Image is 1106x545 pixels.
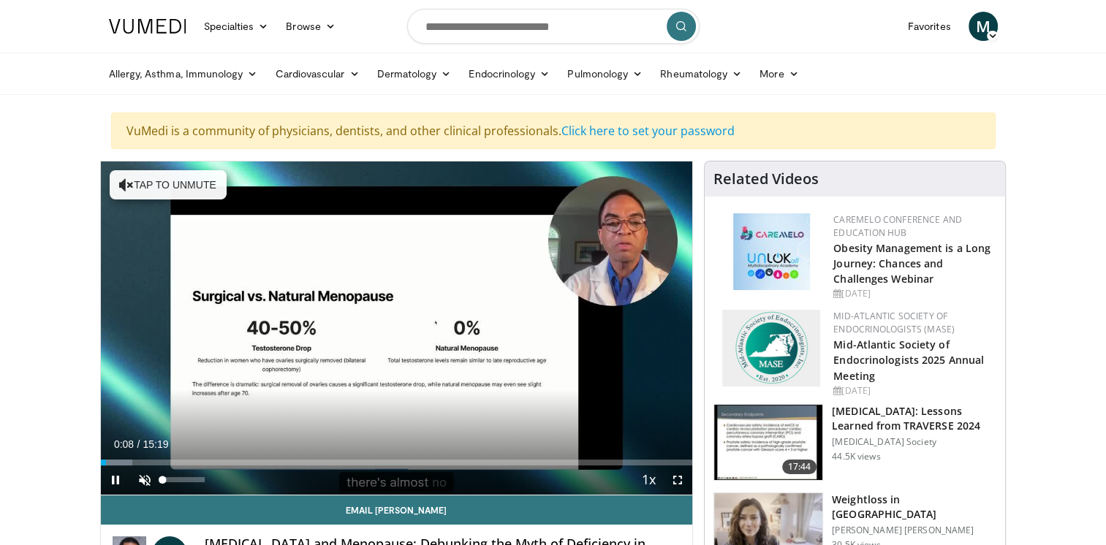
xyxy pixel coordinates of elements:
div: Volume Level [163,477,205,482]
a: Click here to set your password [561,123,735,139]
p: 44.5K views [832,451,880,462]
a: 17:44 [MEDICAL_DATA]: Lessons Learned from TRAVERSE 2024 [MEDICAL_DATA] Society 44.5K views [713,404,996,481]
a: Allergy, Asthma, Immunology [100,59,267,88]
a: Email [PERSON_NAME] [101,495,693,525]
div: VuMedi is a community of physicians, dentists, and other clinical professionals. [111,113,996,149]
a: Mid-Atlantic Society of Endocrinologists (MASE) [833,310,955,335]
video-js: Video Player [101,161,693,495]
a: Endocrinology [460,59,558,88]
span: 15:19 [143,438,168,450]
img: f382488c-070d-4809-84b7-f09b370f5972.png.150x105_q85_autocrop_double_scale_upscale_version-0.2.png [722,310,820,386]
p: [MEDICAL_DATA] Society [832,436,996,448]
button: Pause [101,465,130,495]
img: 45df64a9-a6de-482c-8a90-ada250f7980c.png.150x105_q85_autocrop_double_scale_upscale_version-0.2.jpg [733,213,810,290]
a: Pulmonology [558,59,651,88]
p: [PERSON_NAME] [PERSON_NAME] [832,525,996,536]
a: More [751,59,807,88]
a: Favorites [899,12,960,41]
a: Obesity Management is a Long Journey: Chances and Challenges Webinar [833,241,991,286]
button: Fullscreen [663,465,692,495]
div: [DATE] [833,287,993,300]
div: [DATE] [833,384,993,397]
span: 0:08 [114,438,134,450]
a: CaReMeLO Conference and Education Hub [833,213,962,239]
a: Mid-Atlantic Society of Endocrinologists 2025 Annual Meeting [833,338,984,382]
a: Cardiovascular [266,59,368,88]
a: Dermatology [368,59,461,88]
img: VuMedi Logo [109,19,186,34]
h3: [MEDICAL_DATA]: Lessons Learned from TRAVERSE 2024 [832,404,996,433]
span: / [137,438,140,450]
div: Progress Bar [101,460,693,465]
span: 17:44 [782,460,817,474]
a: M [969,12,998,41]
h4: Related Videos [713,170,819,188]
h3: Weightloss in [GEOGRAPHIC_DATA] [832,492,996,522]
input: Search topics, interventions [407,9,700,44]
a: Specialties [195,12,278,41]
img: 1317c62a-2f0d-4360-bee0-b1bff80fed3c.150x105_q85_crop-smart_upscale.jpg [714,405,822,481]
button: Unmute [130,465,159,495]
a: Browse [277,12,344,41]
a: Rheumatology [651,59,751,88]
button: Tap to unmute [110,170,227,199]
button: Playback Rate [634,465,663,495]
